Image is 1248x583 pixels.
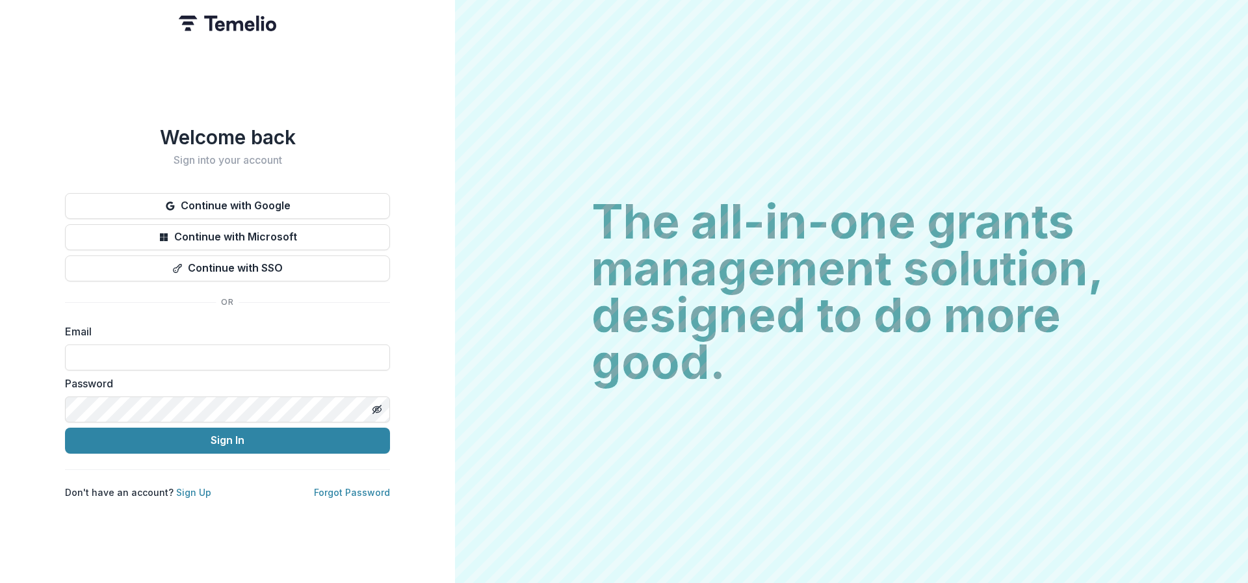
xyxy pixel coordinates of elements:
label: Email [65,324,382,339]
button: Continue with Google [65,193,390,219]
button: Sign In [65,428,390,454]
label: Password [65,376,382,391]
button: Continue with SSO [65,255,390,281]
p: Don't have an account? [65,486,211,499]
img: Temelio [179,16,276,31]
button: Toggle password visibility [367,399,387,420]
h1: Welcome back [65,125,390,149]
a: Forgot Password [314,487,390,498]
a: Sign Up [176,487,211,498]
button: Continue with Microsoft [65,224,390,250]
h2: Sign into your account [65,154,390,166]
